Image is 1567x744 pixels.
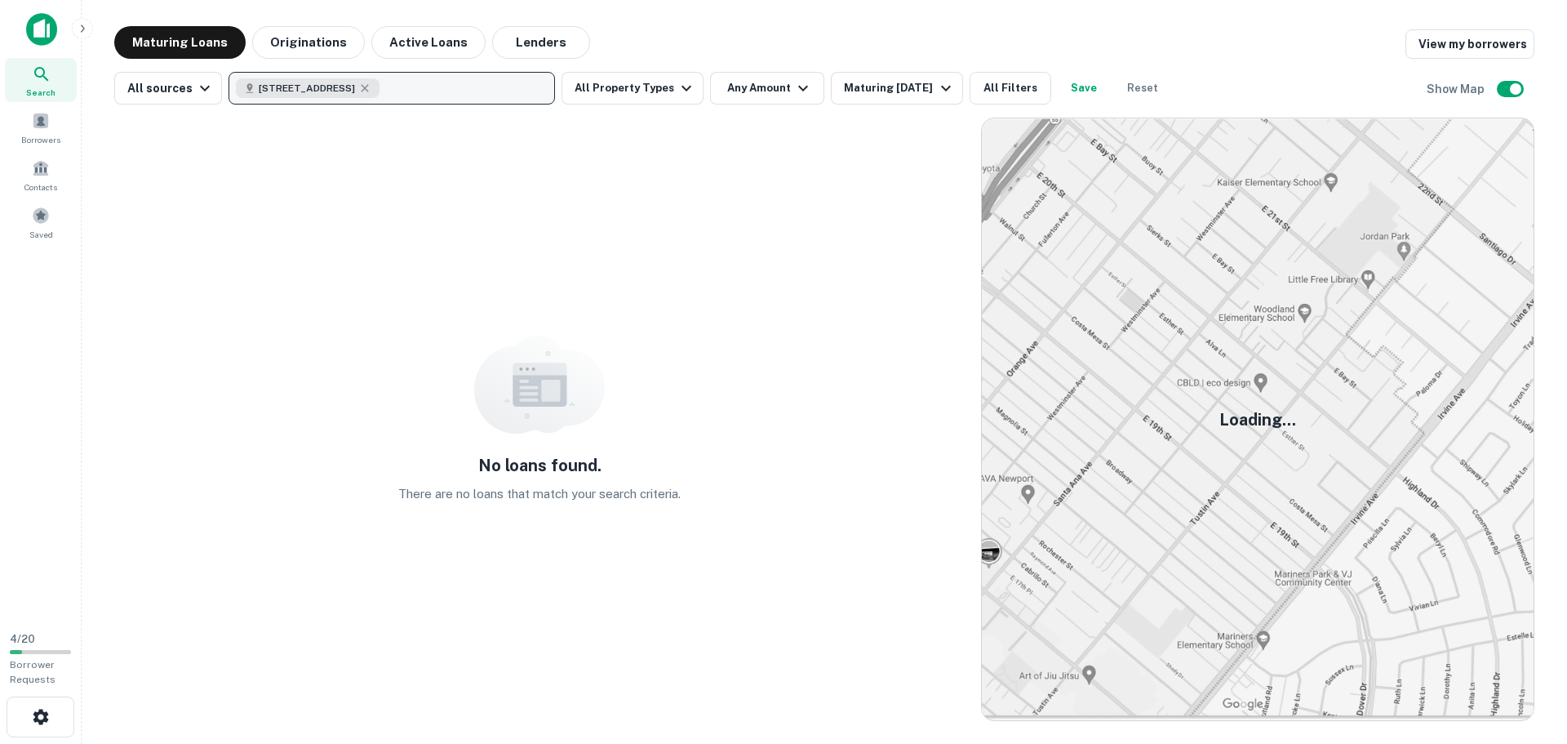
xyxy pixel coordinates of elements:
[1485,613,1567,692] iframe: Chat Widget
[114,26,246,59] button: Maturing Loans
[26,86,55,99] span: Search
[24,180,57,194] span: Contacts
[474,336,605,434] img: empty content
[562,72,704,105] button: All Property Types
[5,105,77,149] a: Borrowers
[844,78,955,98] div: Maturing [DATE]
[492,26,590,59] button: Lenders
[831,72,962,105] button: Maturing [DATE]
[5,153,77,197] a: Contacts
[21,133,60,146] span: Borrowers
[710,72,824,105] button: Any Amount
[26,13,57,46] img: capitalize-icon.png
[1219,408,1296,432] h5: Loading...
[1116,72,1169,105] button: Reset
[371,26,486,59] button: Active Loans
[252,26,365,59] button: Originations
[982,118,1534,720] img: map-placeholder.webp
[10,659,55,685] span: Borrower Requests
[1427,80,1487,98] h6: Show Map
[478,453,601,478] h5: No loans found.
[970,72,1051,105] button: All Filters
[127,78,215,98] div: All sources
[10,633,35,645] span: 4 / 20
[5,200,77,244] a: Saved
[398,484,681,504] p: There are no loans that match your search criteria.
[5,58,77,102] a: Search
[1405,29,1534,59] a: View my borrowers
[29,228,53,241] span: Saved
[259,81,355,96] span: [STREET_ADDRESS]
[229,72,555,105] button: [STREET_ADDRESS]
[114,72,222,105] button: All sources
[1058,72,1110,105] button: Save your search to get updates of matches that match your search criteria.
